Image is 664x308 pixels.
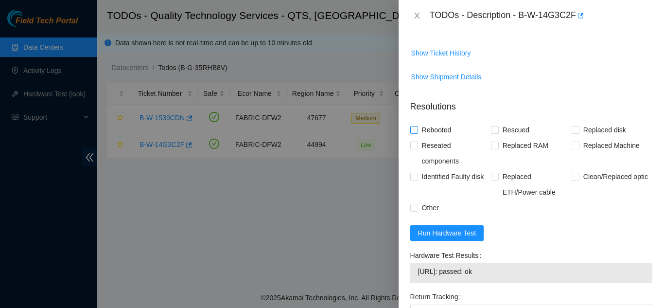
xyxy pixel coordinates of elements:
[411,45,472,61] button: Show Ticket History
[413,12,421,19] span: close
[411,72,482,82] span: Show Shipment Details
[411,48,471,58] span: Show Ticket History
[499,169,572,200] span: Replaced ETH/Power cable
[418,138,491,169] span: Reseated components
[579,138,644,153] span: Replaced Machine
[418,169,488,184] span: Identified Faulty disk
[411,69,482,85] button: Show Shipment Details
[410,92,652,113] p: Resolutions
[579,122,630,138] span: Replaced disk
[579,169,652,184] span: Clean/Replaced optic
[430,8,652,23] div: TODOs - Description - B-W-14G3C2F
[418,122,455,138] span: Rebooted
[499,122,533,138] span: Rescued
[499,138,552,153] span: Replaced RAM
[410,11,424,20] button: Close
[410,289,465,305] label: Return Tracking
[410,248,485,263] label: Hardware Test Results
[418,266,645,277] span: [URL]: passed: ok
[410,225,484,241] button: Run Hardware Test
[418,200,443,216] span: Other
[418,228,476,238] span: Run Hardware Test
